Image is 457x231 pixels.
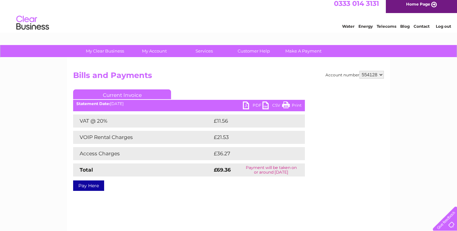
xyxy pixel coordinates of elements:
[177,45,231,57] a: Services
[227,45,281,57] a: Customer Help
[73,147,212,160] td: Access Charges
[436,28,451,33] a: Log out
[400,28,410,33] a: Blog
[73,131,212,144] td: VOIP Rental Charges
[358,28,373,33] a: Energy
[73,115,212,128] td: VAT @ 20%
[237,163,305,177] td: Payment will be taken on or around [DATE]
[212,147,292,160] td: £36.27
[212,131,291,144] td: £21.53
[414,28,430,33] a: Contact
[243,101,262,111] a: PDF
[73,71,384,83] h2: Bills and Payments
[16,17,49,37] img: logo.png
[75,4,383,32] div: Clear Business is a trading name of Verastar Limited (registered in [GEOGRAPHIC_DATA] No. 3667643...
[377,28,396,33] a: Telecoms
[128,45,181,57] a: My Account
[214,167,231,173] strong: £69.36
[262,101,282,111] a: CSV
[282,101,302,111] a: Print
[76,101,110,106] b: Statement Date:
[276,45,330,57] a: Make A Payment
[73,180,104,191] a: Pay Here
[80,167,93,173] strong: Total
[212,115,291,128] td: £11.56
[73,89,171,99] a: Current Invoice
[334,3,379,11] a: 0333 014 3131
[325,71,384,79] div: Account number
[342,28,355,33] a: Water
[73,101,305,106] div: [DATE]
[78,45,132,57] a: My Clear Business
